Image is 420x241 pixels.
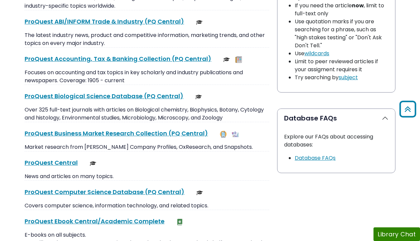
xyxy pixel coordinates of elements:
[25,55,211,63] a: ProQuest Accounting, Tax & Banking Collection (PQ Central)
[223,56,230,63] img: Scholarly or Peer Reviewed
[232,131,239,137] img: Industry Report
[25,217,164,225] a: ProQuest Ebook Central/Academic Complete
[196,189,203,196] img: Scholarly or Peer Reviewed
[25,17,184,26] a: ProQuest ABI/INFORM Trade & Industry (PQ Central)
[25,172,269,180] p: News and articles on many topics.
[25,69,269,85] p: Focuses on accounting and tax topics in key scholarly and industry publications and newspapers. C...
[397,104,418,115] a: Back to Top
[339,74,358,81] a: subject
[25,188,184,196] a: ProQuest Computer Science Database (PQ Central)
[25,143,269,151] p: Market research from [PERSON_NAME] Company Profiles, OxResearch, and Snapshots.
[277,109,395,127] button: Database FAQs
[284,133,388,149] p: Explore our FAQs about accessing databases:
[295,18,388,50] li: Use quotation marks if you are searching for a phrase, such as "high stakes testing" or "Don't As...
[352,2,364,9] strong: now
[373,227,420,241] button: Library Chat
[25,231,269,239] p: E-books on all subjects.
[25,202,269,210] p: Covers computer science, information technology, and related topics.
[25,106,269,122] p: Over 325 full-text journals with articles on Biological chemistry, Biophysics, Botany, Cytology a...
[25,129,208,137] a: ProQuest Business Market Research Collection (PQ Central)
[295,154,336,162] a: Link opens in new window
[25,158,78,167] a: ProQuest Central
[176,219,183,225] img: e-Book
[304,50,329,57] a: wildcards
[195,94,202,100] img: Scholarly or Peer Reviewed
[25,92,183,100] a: ProQuest Biological Science Database (PQ Central)
[220,131,227,137] img: Company Information
[295,2,388,18] li: If you need the article , limit to full-text only
[235,56,242,63] img: Newspapers
[90,160,96,167] img: Scholarly or Peer Reviewed
[25,31,269,47] p: The latest industry news, product and competitive information, marketing trends, and other topics...
[295,74,388,82] li: Try searching by
[295,58,388,74] li: Limit to peer reviewed articles if your assigment requires it
[196,19,203,26] img: Scholarly or Peer Reviewed
[295,50,388,58] li: Use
